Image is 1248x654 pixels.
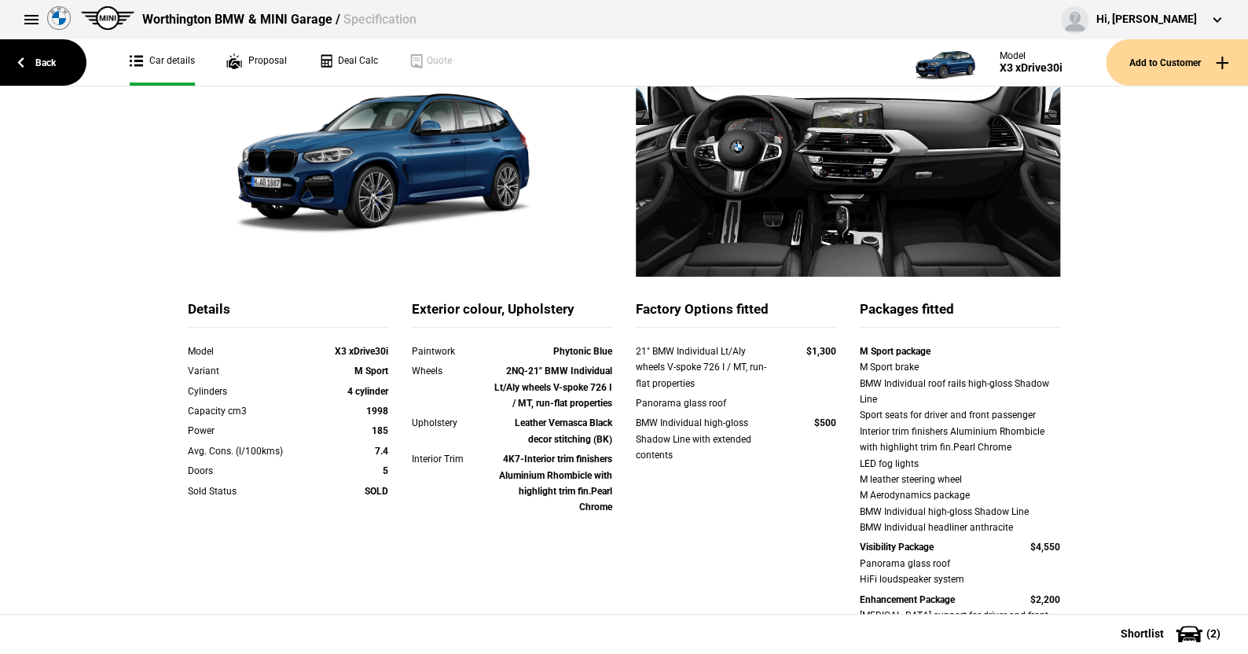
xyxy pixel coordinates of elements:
[636,395,776,411] div: Panorama glass roof
[365,486,388,497] strong: SOLD
[636,344,776,391] div: 21" BMW Individual Lt/Aly wheels V-spoke 726 I / MT, run-flat properties
[412,344,492,359] div: Paintwork
[1000,61,1063,75] div: X3 xDrive30i
[412,363,492,379] div: Wheels
[860,594,955,605] strong: Enhancement Package
[188,483,308,499] div: Sold Status
[860,359,1060,535] div: M Sport brake BMW Individual roof rails high-gloss Shadow Line Sport seats for driver and front p...
[636,300,836,328] div: Factory Options fitted
[188,443,308,459] div: Avg. Cons. (l/100kms)
[412,300,612,328] div: Exterior colour, Upholstery
[318,39,378,86] a: Deal Calc
[343,12,416,27] span: Specification
[814,417,836,428] strong: $500
[1096,12,1197,28] div: Hi, [PERSON_NAME]
[860,346,930,357] strong: M Sport package
[806,346,836,357] strong: $1,300
[1121,628,1164,639] span: Shortlist
[1000,50,1063,61] div: Model
[81,6,134,30] img: mini.png
[188,463,308,479] div: Doors
[499,454,612,513] strong: 4K7-Interior trim finishers Aluminium Rhombicle with highlight trim fin.Pearl Chrome
[412,415,492,431] div: Upholstery
[142,11,416,28] div: Worthington BMW & MINI Garage /
[860,300,1060,328] div: Packages fitted
[860,542,934,553] strong: Visibility Package
[515,417,612,444] strong: Leather Vernasca Black decor stitching (BK)
[188,300,388,328] div: Details
[188,363,308,379] div: Variant
[188,403,308,419] div: Capacity cm3
[372,425,388,436] strong: 185
[366,406,388,417] strong: 1998
[1030,542,1060,553] strong: $4,550
[130,39,195,86] a: Car details
[335,346,388,357] strong: X3 xDrive30i
[383,465,388,476] strong: 5
[412,451,492,467] div: Interior Trim
[1106,39,1248,86] button: Add to Customer
[375,446,388,457] strong: 7.4
[553,346,612,357] strong: Phytonic Blue
[188,423,308,439] div: Power
[226,39,287,86] a: Proposal
[1097,614,1248,653] button: Shortlist(2)
[347,386,388,397] strong: 4 cylinder
[1206,628,1220,639] span: ( 2 )
[636,415,776,463] div: BMW Individual high-gloss Shadow Line with extended contents
[354,366,388,377] strong: M Sport
[188,384,308,399] div: Cylinders
[188,344,308,359] div: Model
[860,556,1060,588] div: Panorama glass roof HiFi loudspeaker system
[494,366,612,409] strong: 2NQ-21" BMW Individual Lt/Aly wheels V-spoke 726 I / MT, run-flat properties
[1030,594,1060,605] strong: $2,200
[47,6,71,30] img: bmw.png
